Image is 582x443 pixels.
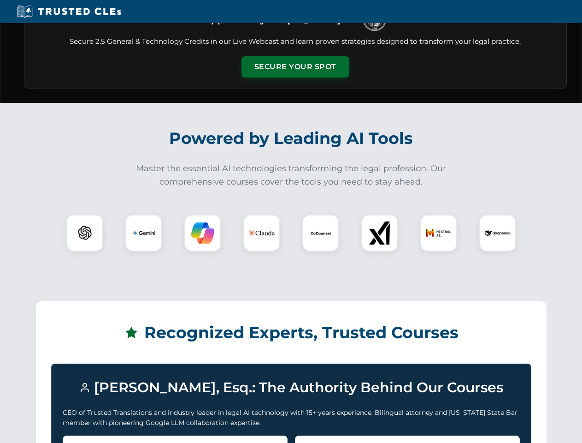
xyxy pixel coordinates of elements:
[184,215,221,251] div: Copilot
[35,36,555,47] p: Secure 2.5 General & Technology Credits in our Live Webcast and learn proven strategies designed ...
[426,220,452,246] img: Mistral AI Logo
[130,162,453,189] p: Master the essential AI technologies transforming the legal profession. Our comprehensive courses...
[368,221,391,245] img: xAI Logo
[249,220,275,246] img: Claude Logo
[191,221,214,245] img: Copilot Logo
[479,215,516,251] div: DeepSeek
[14,5,124,18] img: Trusted CLEs
[420,215,457,251] div: Mistral AI
[132,221,155,245] img: Gemini Logo
[241,56,349,78] button: Secure Your Spot
[63,375,520,400] h3: [PERSON_NAME], Esq.: The Authority Behind Our Courses
[66,215,103,251] div: ChatGPT
[309,221,332,245] img: CoCounsel Logo
[302,215,339,251] div: CoCounsel
[63,407,520,428] p: CEO of Trusted Translations and industry leader in legal AI technology with 15+ years experience....
[71,220,98,246] img: ChatGPT Logo
[361,215,398,251] div: xAI
[243,215,280,251] div: Claude
[51,317,531,349] h2: Recognized Experts, Trusted Courses
[36,122,547,155] h2: Powered by Leading AI Tools
[125,215,162,251] div: Gemini
[485,220,511,246] img: DeepSeek Logo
